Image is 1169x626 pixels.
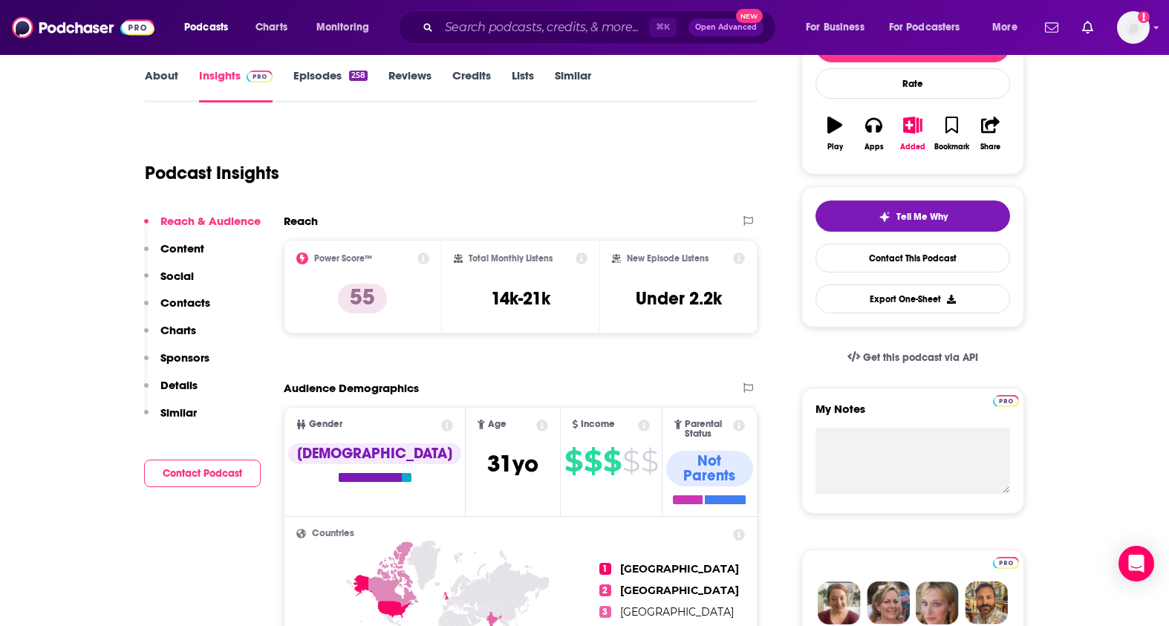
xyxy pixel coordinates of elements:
span: For Business [806,17,864,38]
h3: Under 2.2k [636,287,722,310]
a: InsightsPodchaser Pro [199,68,273,102]
div: Search podcasts, credits, & more... [412,10,790,45]
button: Reach & Audience [144,214,261,241]
button: Share [971,107,1010,160]
button: open menu [795,16,883,39]
img: tell me why sparkle [879,211,890,223]
span: $ [622,449,639,473]
a: Pro website [993,555,1019,569]
p: Charts [160,323,196,337]
p: Details [160,378,198,392]
div: Not Parents [666,451,753,486]
a: Lists [512,68,534,102]
a: Pro website [993,393,1019,407]
h2: Reach [284,214,318,228]
span: Countries [312,529,354,538]
div: Apps [864,143,884,151]
button: Details [144,378,198,405]
label: My Notes [815,402,1010,428]
span: [GEOGRAPHIC_DATA] [620,584,739,597]
a: Show notifications dropdown [1039,15,1064,40]
a: Similar [555,68,591,102]
span: $ [584,449,602,473]
p: Contacts [160,296,210,310]
img: Jules Profile [916,581,959,625]
h2: Audience Demographics [284,381,419,395]
button: Content [144,241,204,269]
span: [GEOGRAPHIC_DATA] [620,562,739,576]
button: Play [815,107,854,160]
button: Added [893,107,932,160]
div: Play [827,143,843,151]
button: open menu [982,16,1036,39]
img: Podchaser Pro [247,71,273,82]
p: 55 [338,284,387,313]
div: Bookmark [934,143,969,151]
span: Monitoring [316,17,369,38]
img: User Profile [1117,11,1150,44]
img: Barbara Profile [867,581,910,625]
button: Bookmark [932,107,971,160]
span: Age [488,420,507,429]
p: Content [160,241,204,255]
a: Contact This Podcast [815,244,1010,273]
p: Social [160,269,194,283]
span: Get this podcast via API [863,351,978,364]
span: ⌘ K [649,18,677,37]
span: 2 [599,584,611,596]
span: 31 yo [487,449,538,478]
div: Open Intercom Messenger [1118,546,1154,581]
h3: 14k-21k [491,287,550,310]
button: Sponsors [144,351,209,378]
img: Podchaser Pro [993,395,1019,407]
img: Sydney Profile [818,581,861,625]
a: About [145,68,178,102]
button: Similar [144,405,197,433]
button: Charts [144,323,196,351]
button: Export One-Sheet [815,284,1010,313]
button: Show profile menu [1117,11,1150,44]
button: Social [144,269,194,296]
span: $ [564,449,582,473]
h2: New Episode Listens [627,253,709,264]
input: Search podcasts, credits, & more... [439,16,649,39]
button: open menu [879,16,982,39]
button: open menu [306,16,388,39]
button: Apps [854,107,893,160]
div: Rate [815,68,1010,99]
button: tell me why sparkleTell Me Why [815,200,1010,232]
div: Added [900,143,925,151]
a: Episodes258 [293,68,368,102]
span: $ [641,449,658,473]
span: [GEOGRAPHIC_DATA] [620,605,734,619]
button: open menu [174,16,247,39]
span: Gender [309,420,342,429]
p: Sponsors [160,351,209,365]
a: Get this podcast via API [836,339,990,376]
p: Reach & Audience [160,214,261,228]
svg: Add a profile image [1138,11,1150,23]
button: Open AdvancedNew [688,19,763,36]
span: For Podcasters [889,17,960,38]
h1: Podcast Insights [145,162,279,184]
a: Show notifications dropdown [1076,15,1099,40]
span: $ [603,449,621,473]
a: Podchaser - Follow, Share and Rate Podcasts [12,13,154,42]
img: Podchaser Pro [993,557,1019,569]
div: 258 [349,71,368,81]
span: Income [581,420,615,429]
span: Tell Me Why [896,211,948,223]
a: Reviews [388,68,432,102]
button: Contact Podcast [144,460,261,487]
div: Share [980,143,1000,151]
span: Podcasts [184,17,228,38]
span: Logged in as melrosepr [1117,11,1150,44]
img: Jon Profile [965,581,1008,625]
a: Credits [452,68,491,102]
a: Charts [246,16,296,39]
span: Open Advanced [695,24,757,31]
button: Contacts [144,296,210,323]
div: [DEMOGRAPHIC_DATA] [288,443,461,464]
span: Parental Status [685,420,731,439]
h2: Power Score™ [314,253,372,264]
